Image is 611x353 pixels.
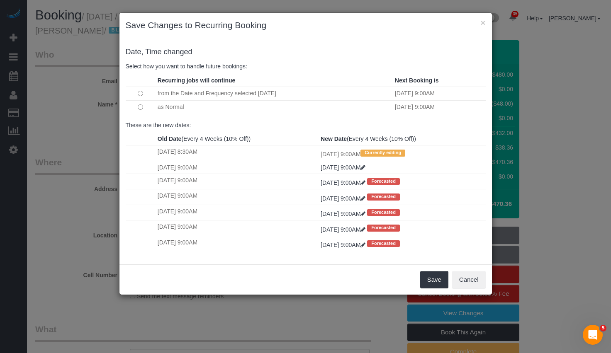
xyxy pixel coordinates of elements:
td: [DATE] 9:00AM [393,100,486,114]
strong: Recurring jobs will continue [158,77,235,84]
td: [DATE] 9:00AM [156,236,319,251]
strong: New Date [321,135,347,142]
td: from the Date and Frequency selected [DATE] [156,87,393,100]
td: [DATE] 9:00AM [156,174,319,189]
h4: changed [126,48,486,56]
a: [DATE] 9:00AM [321,195,367,202]
span: Forecasted [367,193,400,200]
a: [DATE] 9:00AM [321,179,367,186]
a: [DATE] 9:00AM [321,226,367,233]
span: 5 [600,325,606,331]
a: [DATE] 9:00AM [321,242,367,248]
iframe: Intercom live chat [583,325,603,345]
th: (Every 4 Weeks (10% Off)) [319,133,485,145]
td: [DATE] 9:00AM [156,189,319,205]
td: [DATE] 9:00AM [319,145,485,161]
span: Date, Time [126,48,162,56]
td: [DATE] 9:00AM [156,161,319,174]
strong: Next Booking is [395,77,439,84]
button: × [480,18,485,27]
p: Select how you want to handle future bookings: [126,62,486,70]
td: [DATE] 9:00AM [156,220,319,236]
span: Forecasted [367,240,400,247]
span: Currently editing [360,150,405,156]
a: [DATE] 9:00AM [321,164,365,171]
td: as Normal [156,100,393,114]
span: Forecasted [367,209,400,216]
a: [DATE] 9:00AM [321,210,367,217]
strong: Old Date [158,135,182,142]
td: [DATE] 9:00AM [393,87,486,100]
p: These are the new dates: [126,121,486,129]
button: Save [420,271,448,288]
th: (Every 4 Weeks (10% Off)) [156,133,319,145]
span: Forecasted [367,225,400,231]
td: [DATE] 9:00AM [156,205,319,220]
td: [DATE] 8:30AM [156,145,319,161]
span: Forecasted [367,178,400,185]
h3: Save Changes to Recurring Booking [126,19,486,31]
button: Cancel [452,271,486,288]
